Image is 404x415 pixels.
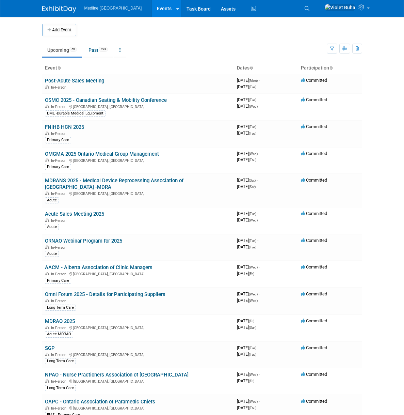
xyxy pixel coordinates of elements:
[237,151,260,156] span: [DATE]
[45,299,49,302] img: In-Person Event
[249,292,258,296] span: (Wed)
[51,379,68,384] span: In-Person
[69,47,77,52] span: 55
[84,6,142,11] span: Medline [GEOGRAPHIC_DATA]
[237,345,258,350] span: [DATE]
[45,85,49,89] img: In-Person Event
[249,218,258,222] span: (Wed)
[45,345,55,351] a: SGP
[45,278,71,284] div: Primary Care
[237,399,260,404] span: [DATE]
[51,105,68,109] span: In-Person
[45,132,49,135] img: In-Person Event
[45,264,152,271] a: AACM - Alberta Association of Clinic Managers
[249,212,256,216] span: (Tue)
[249,245,256,249] span: (Tue)
[237,291,260,296] span: [DATE]
[237,372,260,377] span: [DATE]
[237,271,254,276] span: [DATE]
[51,245,68,250] span: In-Person
[301,264,327,270] span: Committed
[237,84,256,89] span: [DATE]
[45,164,71,170] div: Primary Care
[298,62,362,74] th: Participation
[259,372,260,377] span: -
[259,264,260,270] span: -
[51,406,68,411] span: In-Person
[301,238,327,243] span: Committed
[45,251,59,257] div: Acute
[237,378,254,383] span: [DATE]
[51,191,68,196] span: In-Person
[42,24,76,36] button: Add Event
[45,318,75,324] a: MDRAO 2025
[237,130,256,136] span: [DATE]
[249,185,256,189] span: (Sat)
[249,406,256,410] span: (Thu)
[45,137,71,143] div: Primary Care
[45,405,231,411] div: [GEOGRAPHIC_DATA], [GEOGRAPHIC_DATA]
[45,406,49,410] img: In-Person Event
[249,132,256,135] span: (Tue)
[45,158,49,162] img: In-Person Event
[259,291,260,296] span: -
[57,65,61,71] a: Sort by Event Name
[324,4,356,11] img: Violet Buha
[249,152,258,156] span: (Wed)
[301,372,327,377] span: Committed
[45,105,49,108] img: In-Person Event
[45,385,76,391] div: Long Term Care
[45,245,49,249] img: In-Person Event
[45,358,76,364] div: Long Term Care
[45,78,104,84] a: Post-Acute Sales Meeting
[45,197,59,203] div: Acute
[45,305,76,311] div: Long Term Care
[249,346,256,350] span: (Tue)
[249,98,256,102] span: (Tue)
[237,211,258,216] span: [DATE]
[99,47,108,52] span: 494
[249,299,258,303] span: (Wed)
[237,217,258,222] span: [DATE]
[237,238,258,243] span: [DATE]
[237,124,258,129] span: [DATE]
[249,379,254,383] span: (Fri)
[237,97,258,102] span: [DATE]
[45,271,231,276] div: [GEOGRAPHIC_DATA], [GEOGRAPHIC_DATA]
[249,65,253,71] a: Sort by Start Date
[237,157,256,162] span: [DATE]
[237,264,260,270] span: [DATE]
[237,318,256,323] span: [DATE]
[51,272,68,276] span: In-Person
[45,191,49,195] img: In-Person Event
[257,178,258,183] span: -
[45,399,155,405] a: OAPC - Ontario Association of Paramedic Chiefs
[45,272,49,275] img: In-Person Event
[51,326,68,330] span: In-Person
[301,399,327,404] span: Committed
[249,265,258,269] span: (Wed)
[45,124,84,130] a: FNIHB HCN 2025
[42,44,82,57] a: Upcoming55
[45,218,49,222] img: In-Person Event
[237,78,260,83] span: [DATE]
[45,326,49,329] img: In-Person Event
[42,6,76,13] img: ExhibitDay
[237,184,256,189] span: [DATE]
[237,104,258,109] span: [DATE]
[45,178,183,190] a: MDRANS 2025 - Medical Device Reprocessing Association of [GEOGRAPHIC_DATA] -MDRA
[45,97,167,103] a: CSMC 2025 - Canadian Seating & Mobility Conference
[301,291,327,296] span: Committed
[42,62,234,74] th: Event
[51,158,68,163] span: In-Person
[301,78,327,83] span: Committed
[45,211,104,217] a: Acute Sales Meeting 2025
[329,65,333,71] a: Sort by Participation Type
[249,179,256,182] span: (Sat)
[45,224,59,230] div: Acute
[249,239,256,243] span: (Tue)
[51,132,68,136] span: In-Person
[259,78,260,83] span: -
[249,125,256,129] span: (Tue)
[259,399,260,404] span: -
